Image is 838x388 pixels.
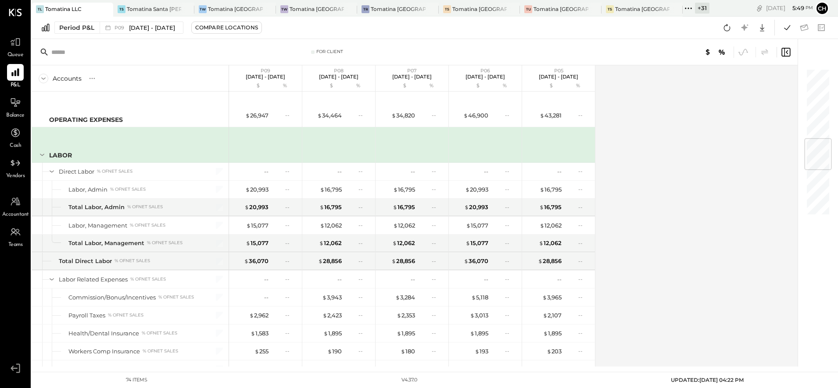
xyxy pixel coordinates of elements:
span: $ [464,257,469,264]
div: -- [264,167,269,176]
div: Tomatina Santa [PERSON_NAME] [127,5,182,13]
div: -- [432,167,443,175]
div: Employee Meals [68,365,116,374]
div: 12,062 [320,221,342,230]
div: 20,993 [465,185,488,194]
div: TS [443,5,451,13]
div: 16,795 [393,185,415,194]
div: % [271,82,299,89]
span: $ [254,348,259,355]
div: % of NET SALES [130,276,166,282]
span: $ [246,222,251,229]
div: -- [264,365,269,374]
span: $ [464,203,469,210]
span: $ [391,257,396,264]
div: -- [578,111,590,119]
div: TW [280,5,288,13]
span: $ [244,257,249,264]
div: Health/Dental Insurance [68,329,139,338]
div: -- [285,185,297,193]
div: -- [285,167,297,175]
span: $ [327,348,332,355]
div: -- [337,365,342,374]
div: -- [484,167,488,176]
span: $ [471,294,476,301]
span: $ [393,203,398,210]
span: $ [540,112,544,119]
p: [DATE] - [DATE] [319,74,358,80]
div: -- [578,203,590,211]
span: $ [393,222,398,229]
span: $ [320,186,325,193]
div: 1,895 [543,329,562,338]
div: 16,795 [539,203,562,211]
span: P08 [334,68,344,74]
div: 1,583 [251,329,269,338]
div: TS [118,5,125,13]
div: % [491,82,519,89]
div: % of NET SALES [143,348,178,354]
div: -- [578,275,590,283]
button: Period P&L P09[DATE] - [DATE] [54,21,183,34]
span: $ [475,348,480,355]
span: $ [547,348,552,355]
span: $ [319,203,324,210]
div: 190 [327,347,342,356]
div: -- [484,275,488,284]
div: -- [358,257,370,265]
div: % of NET SALES [147,240,183,246]
div: Commission/Bonus/Incentives [68,293,156,302]
span: Balance [6,112,25,120]
div: % of NET SALES [127,204,163,210]
div: -- [358,239,370,247]
div: Total Labor, Management [68,239,144,247]
div: 28,856 [391,257,415,265]
div: 20,993 [244,203,269,211]
div: -- [432,257,443,265]
span: $ [244,203,249,210]
span: $ [246,239,251,246]
div: 180 [401,347,415,356]
div: 36,070 [464,257,488,265]
div: 255 [254,347,269,356]
div: Tomatina [GEOGRAPHIC_DATA] [615,5,670,13]
div: Compare Locations [195,24,258,31]
div: -- [578,239,590,247]
div: Tomatina LLC [45,5,82,13]
div: -- [505,365,516,373]
div: -- [505,185,516,193]
div: TR [362,5,369,13]
span: P06 [480,68,490,74]
div: Total Direct Labor [59,257,112,265]
div: -- [358,293,370,301]
div: % of NET SALES [110,186,146,192]
p: [DATE] - [DATE] [539,74,578,80]
span: $ [249,312,254,319]
div: $ [380,82,415,89]
div: TU [524,5,532,13]
div: Tomatina [GEOGRAPHIC_DATA] [371,5,426,13]
div: -- [285,111,297,119]
div: 1,895 [470,329,488,338]
span: Teams [8,241,23,249]
div: $ [233,82,269,89]
div: -- [505,329,516,337]
div: -- [358,221,370,229]
span: P&L [11,82,21,89]
span: $ [539,203,544,210]
div: 1,895 [323,329,342,338]
span: $ [245,112,250,119]
div: 34,464 [317,111,342,120]
div: -- [505,293,516,301]
div: -- [505,311,516,319]
span: $ [466,222,471,229]
div: $ [307,82,342,89]
div: Labor, Management [68,221,127,230]
span: $ [322,294,327,301]
div: Tomatina [GEOGRAPHIC_DATA][PERSON_NAME] [452,5,507,13]
a: Balance [0,94,30,120]
p: [DATE] - [DATE] [246,74,285,80]
div: 15,077 [246,221,269,230]
span: Cash [10,142,21,150]
div: -- [505,275,516,283]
